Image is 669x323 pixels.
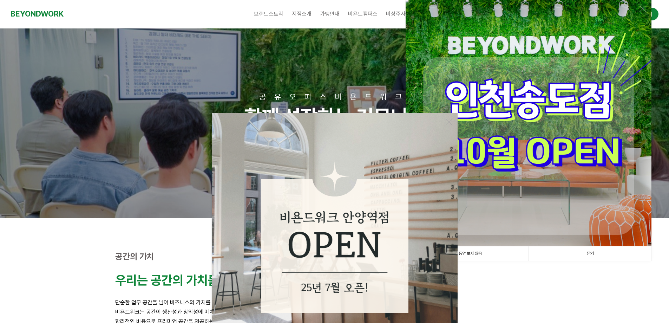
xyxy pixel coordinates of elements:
[529,246,651,261] a: 닫기
[292,11,311,17] span: 지점소개
[250,5,288,23] a: 브랜드스토리
[115,273,268,288] strong: 우리는 공간의 가치를 높입니다.
[316,5,344,23] a: 가맹안내
[406,246,529,261] a: 1일 동안 보지 않음
[386,11,415,17] span: 비상주사무실
[348,11,378,17] span: 비욘드캠퍼스
[254,11,283,17] span: 브랜드스토리
[320,11,340,17] span: 가맹안내
[115,298,554,307] p: 단순한 업무 공간을 넘어 비즈니스의 가치를 높이는 영감의 공간을 만듭니다.
[11,7,64,20] a: BEYONDWORK
[344,5,382,23] a: 비욘드캠퍼스
[115,251,154,261] strong: 공간의 가치
[288,5,316,23] a: 지점소개
[115,307,554,317] p: 비욘드워크는 공간이 생산성과 창의성에 미치는 영향을 잘 알고 있습니다.
[382,5,420,23] a: 비상주사무실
